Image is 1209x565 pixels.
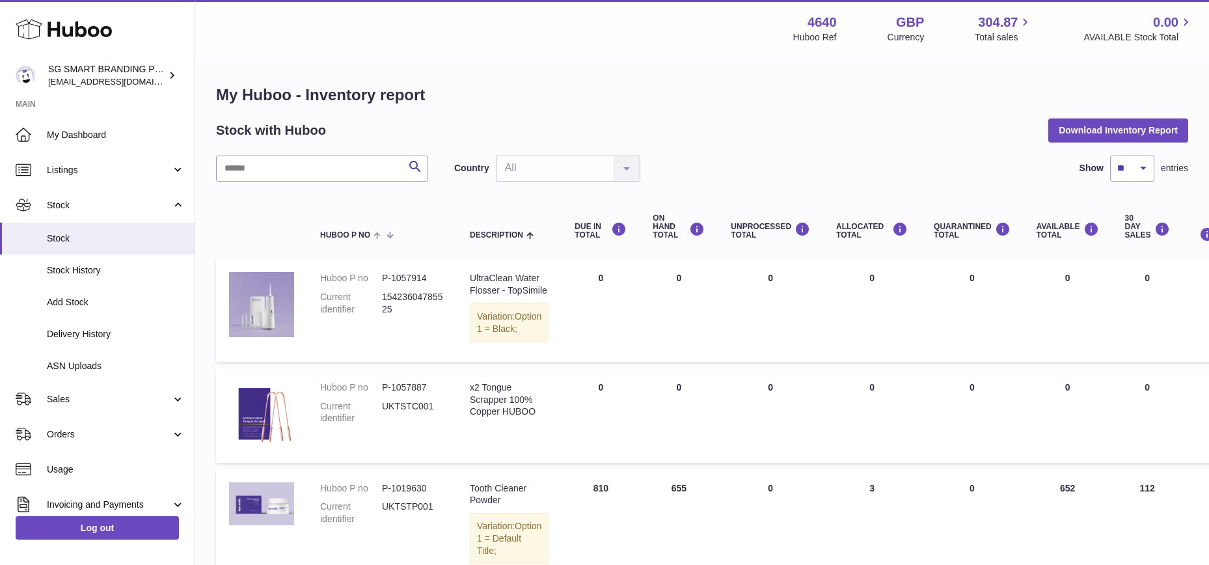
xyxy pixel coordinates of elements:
div: SG SMART BRANDING PTE. LTD. [48,63,165,88]
span: Usage [47,463,185,476]
dd: UKTSTC001 [382,400,444,425]
div: UNPROCESSED Total [731,222,810,240]
dt: Current identifier [320,501,382,525]
span: 0 [970,483,975,493]
span: ASN Uploads [47,360,185,372]
dt: Current identifier [320,291,382,316]
td: 0 [718,259,823,362]
td: 0 [562,368,640,463]
span: My Dashboard [47,129,185,141]
dt: Current identifier [320,400,382,425]
div: UltraClean Water Flosser - TopSimile [470,272,549,297]
td: 0 [1112,259,1183,362]
h2: Stock with Huboo [216,122,326,139]
span: AVAILABLE Stock Total [1083,31,1193,44]
span: Total sales [975,31,1033,44]
span: 0.00 [1153,14,1178,31]
td: 0 [1024,368,1112,463]
button: Download Inventory Report [1048,118,1188,142]
span: Option 1 = Black; [477,311,541,334]
label: Country [454,162,489,174]
span: Option 1 = Default Title; [477,521,541,556]
td: 0 [562,259,640,362]
dd: P-1019630 [382,482,444,495]
td: 0 [823,259,921,362]
span: Listings [47,164,171,176]
span: Huboo P no [320,231,370,240]
span: Stock History [47,264,185,277]
div: Variation: [470,513,549,564]
div: Variation: [470,303,549,342]
td: 0 [640,368,718,463]
div: ALLOCATED Total [836,222,908,240]
td: 0 [1024,259,1112,362]
img: product image [229,272,294,337]
div: 30 DAY SALES [1125,214,1170,240]
div: AVAILABLE Total [1037,222,1099,240]
td: 0 [718,368,823,463]
span: Add Stock [47,296,185,309]
dd: UKTSTP001 [382,501,444,525]
td: 0 [640,259,718,362]
span: Invoicing and Payments [47,499,171,511]
span: Orders [47,428,171,441]
div: Tooth Cleaner Powder [470,482,549,507]
span: 304.87 [978,14,1018,31]
dt: Huboo P no [320,272,382,284]
img: product image [229,482,294,526]
div: x2 Tongue Scrapper 100% Copper HUBOO [470,381,549,419]
img: product image [229,381,294,447]
span: 0 [970,273,975,283]
dd: 15423604785525 [382,291,444,316]
span: Description [470,231,523,240]
img: uktopsmileshipping@gmail.com [16,66,35,85]
span: Stock [47,199,171,212]
td: 0 [1112,368,1183,463]
dd: P-1057887 [382,381,444,394]
a: 304.87 Total sales [975,14,1033,44]
dd: P-1057914 [382,272,444,284]
span: entries [1161,162,1188,174]
dt: Huboo P no [320,381,382,394]
a: Log out [16,516,179,540]
dt: Huboo P no [320,482,382,495]
span: [EMAIL_ADDRESS][DOMAIN_NAME] [48,76,191,87]
span: 0 [970,382,975,393]
a: 0.00 AVAILABLE Stock Total [1083,14,1193,44]
div: DUE IN TOTAL [575,222,627,240]
div: Currency [888,31,925,44]
span: Stock [47,232,185,245]
div: ON HAND Total [653,214,705,240]
div: Huboo Ref [793,31,837,44]
h1: My Huboo - Inventory report [216,85,1188,105]
div: QUARANTINED Total [934,222,1011,240]
span: Sales [47,393,171,406]
td: 0 [823,368,921,463]
strong: GBP [896,14,924,31]
span: Delivery History [47,328,185,340]
label: Show [1080,162,1104,174]
strong: 4640 [808,14,837,31]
